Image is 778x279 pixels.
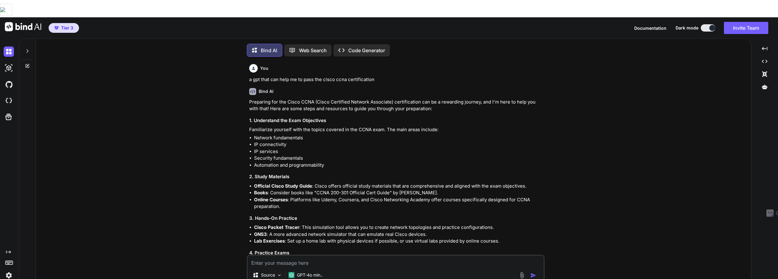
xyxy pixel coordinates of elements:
[259,88,274,94] h6: Bind AI
[254,134,543,141] li: Network fundamentals
[249,117,543,124] h3: 1. Understand the Exam Objectives
[348,47,385,54] p: Code Generator
[261,47,277,54] p: Bind AI
[261,272,275,278] p: Source
[254,183,312,189] strong: Official Cisco Study Guide
[254,238,285,244] strong: Lab Exercises
[4,96,14,106] img: cloudideIcon
[299,47,327,54] p: Web Search
[634,25,666,31] button: Documentation
[518,272,525,279] img: attachment
[249,250,543,257] h3: 4. Practice Exams
[530,272,536,278] img: icon
[724,22,768,34] button: Invite Team
[254,196,543,210] li: : Platforms like Udemy, Coursera, and Cisco Networking Academy offer courses specifically designe...
[254,224,299,230] strong: Cisco Packet Tracer
[5,22,41,31] img: Bind AI
[634,26,666,31] span: Documentation
[254,238,543,245] li: : Set up a home lab with physical devices if possible, or use virtual labs provided by online cou...
[254,224,543,231] li: : This simulation tool allows you to create network topologies and practice configurations.
[4,63,14,73] img: darkAi-studio
[249,99,543,112] p: Preparing for the Cisco CCNA (Cisco Certified Network Associate) certification can be a rewarding...
[254,190,268,196] strong: Books
[54,26,59,30] img: premium
[254,231,267,237] strong: GNS3
[254,148,543,155] li: IP services
[4,46,14,57] img: darkChat
[676,25,698,31] span: Dark mode
[277,273,282,278] img: Pick Models
[61,25,73,31] span: Tier 3
[249,76,543,83] p: a gpt that can help me to pass the cisco ccna certification
[4,79,14,90] img: githubDark
[249,215,543,222] h3: 3. Hands-On Practice
[254,155,543,162] li: Security fundamentals
[254,141,543,148] li: IP connectivity
[249,173,543,180] h3: 2. Study Materials
[254,189,543,196] li: : Consider books like "CCNA 200-301 Official Cert Guide" by [PERSON_NAME].
[297,272,323,278] p: GPT-4o min..
[288,272,294,278] img: GPT-4o mini
[254,162,543,169] li: Automation and programmability
[49,23,79,33] button: premiumTier 3
[254,231,543,238] li: : A more advanced network simulator that can emulate real Cisco devices.
[254,183,543,190] li: : Cisco offers official study materials that are comprehensive and aligned with the exam objectives.
[249,126,543,133] p: Familiarize yourself with the topics covered in the CCNA exam. The main areas include:
[254,197,288,202] strong: Online Courses
[260,65,268,71] h6: You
